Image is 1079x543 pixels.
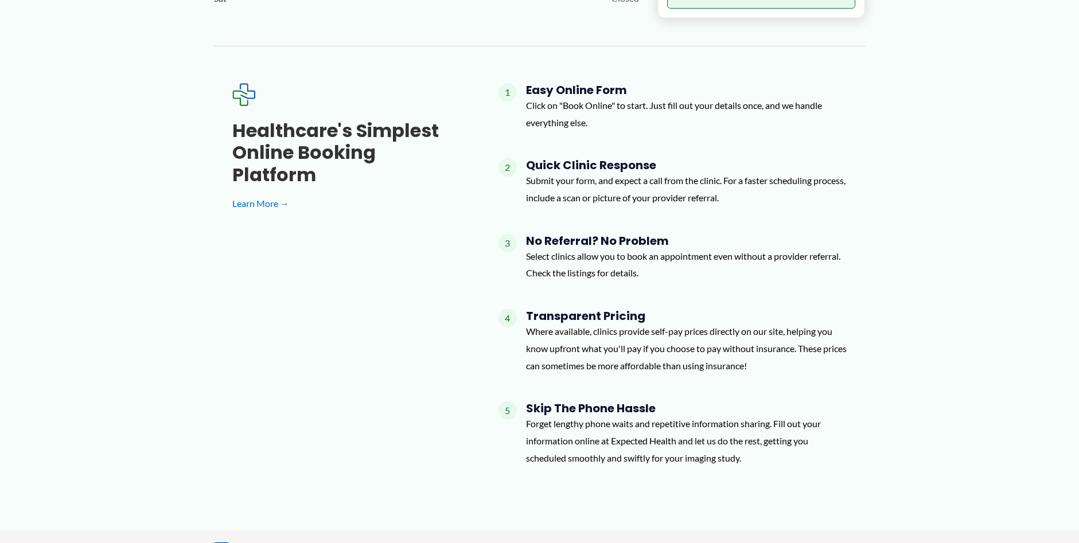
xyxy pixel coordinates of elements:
span: 4 [498,309,517,327]
h4: Quick Clinic Response [526,158,847,172]
h4: Easy Online Form [526,83,847,97]
p: Where available, clinics provide self-pay prices directly on our site, helping you know upfront w... [526,323,847,374]
h4: Transparent Pricing [526,309,847,323]
p: Submit your form, and expect a call from the clinic. For a faster scheduling process, include a s... [526,172,847,206]
img: Expected Healthcare Logo [232,83,255,106]
span: 5 [498,401,517,420]
p: Click on "Book Online" to start. Just fill out your details once, and we handle everything else. [526,97,847,131]
a: Learn More → [232,195,462,212]
span: 1 [498,83,517,101]
p: Select clinics allow you to book an appointment even without a provider referral. Check the listi... [526,248,847,282]
p: Forget lengthy phone waits and repetitive information sharing. Fill out your information online a... [526,415,847,466]
h4: Skip the Phone Hassle [526,401,847,415]
h4: No Referral? No Problem [526,234,847,248]
span: 3 [498,234,517,252]
h3: Healthcare's simplest online booking platform [232,120,462,186]
span: 2 [498,158,517,177]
